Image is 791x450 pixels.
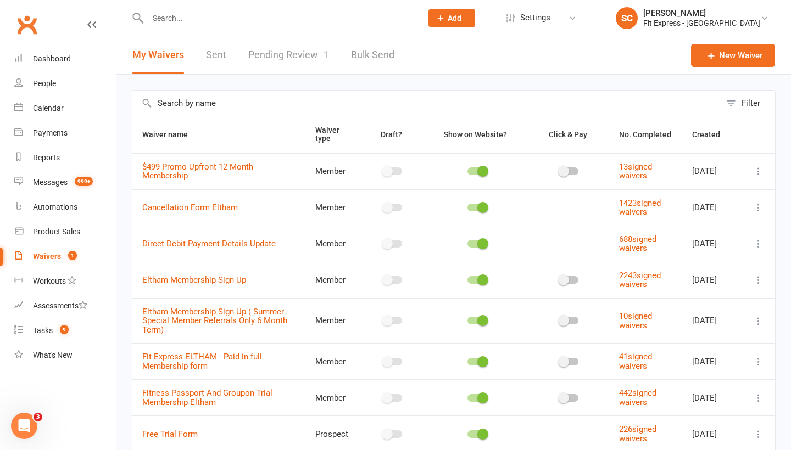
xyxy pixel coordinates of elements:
a: 226signed waivers [619,424,656,443]
span: Add [448,14,461,22]
a: 41signed waivers [619,352,652,371]
div: SC [616,7,638,29]
input: Search... [144,10,414,26]
div: Filter [742,97,760,110]
td: [DATE] [682,298,742,344]
td: [DATE] [682,226,742,262]
a: 688signed waivers [619,234,656,254]
div: Product Sales [33,227,80,236]
td: Member [305,226,361,262]
a: 13signed waivers [619,162,652,181]
span: 1 [68,251,77,260]
a: Workouts [14,269,116,294]
span: Settings [520,5,550,30]
td: [DATE] [682,262,742,298]
iframe: Intercom live chat [11,413,37,439]
a: 2243signed waivers [619,271,661,290]
span: 1 [324,49,329,60]
a: 10signed waivers [619,311,652,330]
a: $499 Promo Upfront 12 Month Membership [142,162,253,181]
span: Created [692,130,732,139]
td: Member [305,379,361,415]
a: Bulk Send [351,36,394,74]
a: Reports [14,145,116,170]
a: Clubworx [13,11,41,38]
a: Direct Debit Payment Details Update [142,239,276,249]
a: Waivers 1 [14,244,116,269]
div: Waivers [33,252,61,261]
div: [PERSON_NAME] [643,8,760,18]
a: Free Trial Form [142,429,198,439]
a: People [14,71,116,96]
div: Assessments [33,301,87,310]
a: Eltham Membership Sign Up [142,275,246,285]
td: [DATE] [682,189,742,226]
a: Product Sales [14,220,116,244]
a: Eltham Membership Sign Up ( Summer Special Member Referrals Only 6 Month Term) [142,307,287,335]
span: Draft? [381,130,402,139]
td: [DATE] [682,153,742,189]
span: 999+ [75,177,93,186]
a: Fitness Passport And Groupon Trial Membership Eltham [142,388,272,407]
button: My Waivers [132,36,184,74]
div: Fit Express - [GEOGRAPHIC_DATA] [643,18,760,28]
th: No. Completed [609,116,682,153]
input: Search by name [132,91,721,116]
a: Payments [14,121,116,145]
td: Member [305,189,361,226]
a: Pending Review1 [248,36,329,74]
button: Created [692,128,732,141]
a: What's New [14,343,116,368]
div: Messages [33,178,68,187]
button: Filter [721,91,775,116]
div: Reports [33,153,60,162]
a: New Waiver [691,44,775,67]
a: Sent [206,36,226,74]
a: 1423signed waivers [619,198,661,217]
td: Member [305,343,361,379]
a: Calendar [14,96,116,121]
span: 9 [60,325,69,334]
span: Show on Website? [444,130,507,139]
a: Tasks 9 [14,318,116,343]
div: People [33,79,56,88]
span: 3 [34,413,42,421]
div: Tasks [33,326,53,335]
td: [DATE] [682,343,742,379]
div: Calendar [33,104,64,113]
button: Show on Website? [434,128,519,141]
button: Add [428,9,475,27]
a: Messages 999+ [14,170,116,195]
button: Draft? [371,128,414,141]
div: What's New [33,351,73,359]
button: Click & Pay [539,128,599,141]
span: Waiver name [142,130,200,139]
a: Dashboard [14,47,116,71]
span: Click & Pay [549,130,587,139]
a: Automations [14,195,116,220]
div: Automations [33,203,77,211]
td: Member [305,298,361,344]
a: Cancellation Form Eltham [142,203,238,212]
div: Payments [33,128,68,137]
button: Waiver name [142,128,200,141]
a: Fit Express ELTHAM - Paid in full Membership form [142,352,262,371]
td: Member [305,262,361,298]
td: [DATE] [682,379,742,415]
div: Workouts [33,277,66,285]
a: 442signed waivers [619,388,656,407]
td: Member [305,153,361,189]
div: Dashboard [33,54,71,63]
a: Assessments [14,294,116,318]
th: Waiver type [305,116,361,153]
